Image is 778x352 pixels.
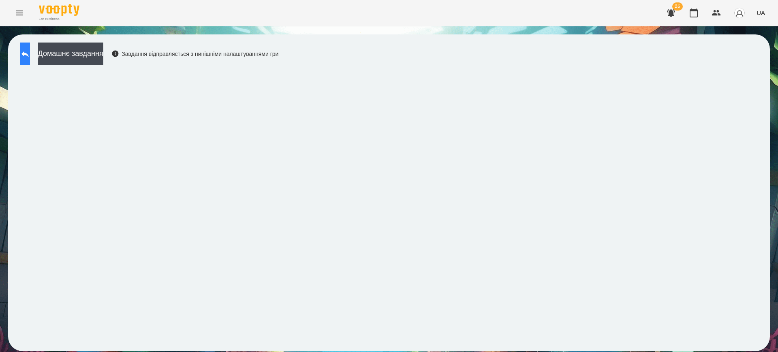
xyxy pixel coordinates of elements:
[10,3,29,23] button: Menu
[111,50,279,58] div: Завдання відправляється з нинішніми налаштуваннями гри
[753,5,768,20] button: UA
[734,7,745,19] img: avatar_s.png
[39,17,79,22] span: For Business
[757,9,765,17] span: UA
[672,2,683,11] span: 26
[38,43,103,65] button: Домашнє завдання
[39,4,79,16] img: Voopty Logo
